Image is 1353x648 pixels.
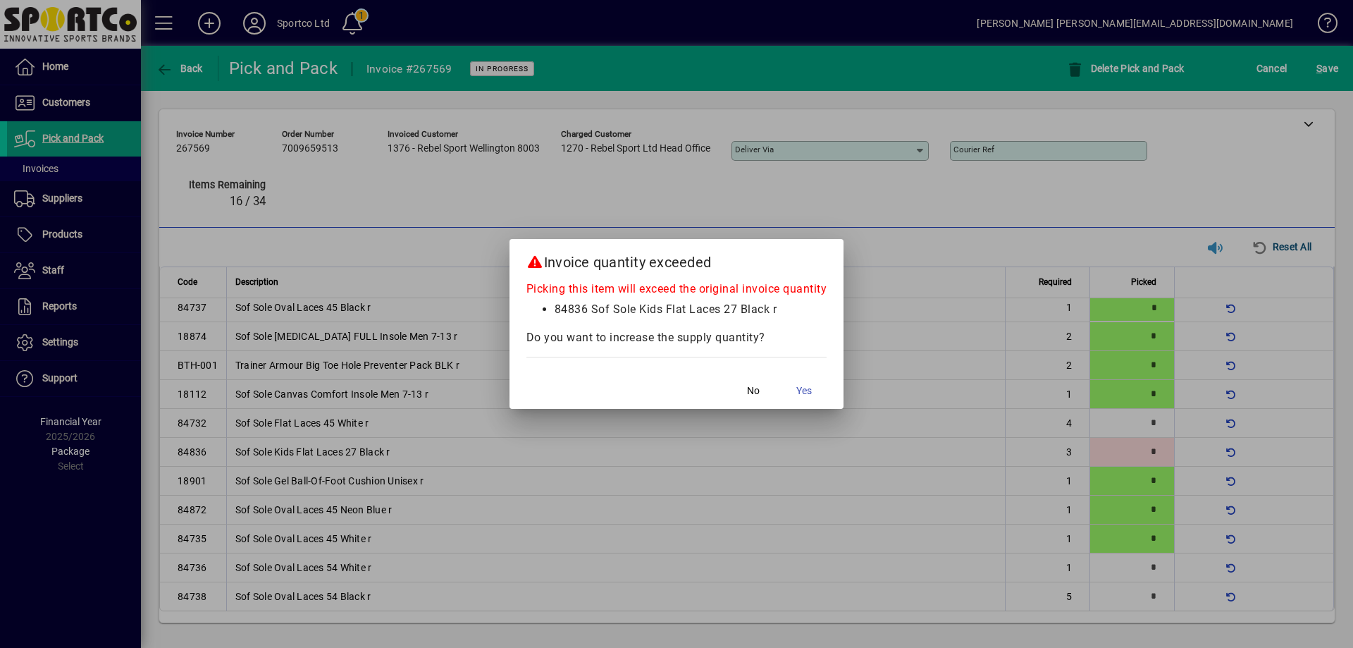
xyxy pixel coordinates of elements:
span: No [747,384,760,398]
div: Picking this item will exceed the original invoice quantity [526,281,827,301]
li: 84836 Sof Sole Kids Flat Laces 27 Black r [555,301,827,318]
button: Yes [781,378,827,403]
div: Do you want to increase the supply quantity? [526,329,827,346]
span: Yes [796,384,812,398]
h2: Invoice quantity exceeded [509,239,844,280]
button: No [731,378,776,403]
